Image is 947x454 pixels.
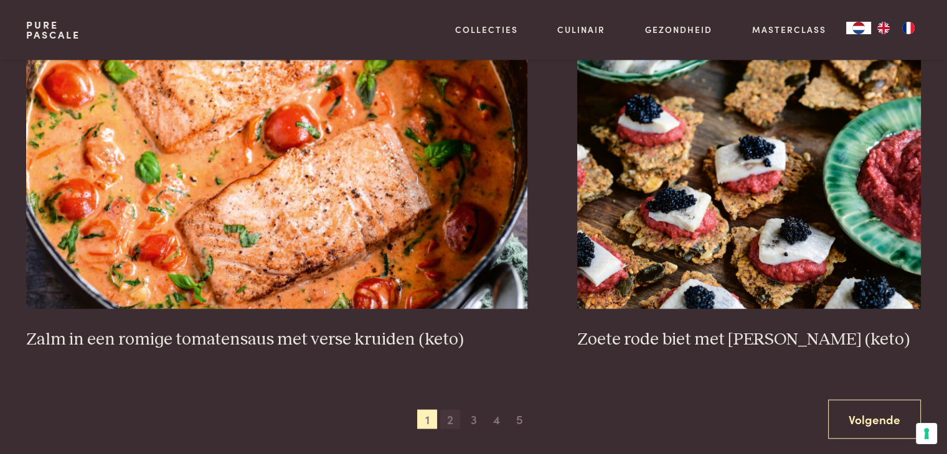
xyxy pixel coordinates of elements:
div: Language [846,22,871,34]
a: PurePascale [26,20,80,40]
a: Masterclass [752,23,826,36]
a: Zoete rode biet met zure haring (keto) Zoete rode biet met [PERSON_NAME] (keto) [577,60,921,350]
span: 1 [417,409,437,429]
ul: Language list [871,22,921,34]
aside: Language selected: Nederlands [846,22,921,34]
a: Volgende [828,399,921,438]
a: Culinair [557,23,605,36]
span: 5 [510,409,530,429]
img: Zalm in een romige tomatensaus met verse kruiden (keto) [26,60,527,308]
h3: Zalm in een romige tomatensaus met verse kruiden (keto) [26,328,527,350]
span: 2 [440,409,460,429]
span: 4 [487,409,507,429]
a: EN [871,22,896,34]
img: Zoete rode biet met zure haring (keto) [577,60,921,308]
a: Gezondheid [645,23,712,36]
h3: Zoete rode biet met [PERSON_NAME] (keto) [577,328,921,350]
a: FR [896,22,921,34]
a: Collecties [455,23,518,36]
a: Zalm in een romige tomatensaus met verse kruiden (keto) Zalm in een romige tomatensaus met verse ... [26,60,527,350]
span: 3 [464,409,484,429]
button: Uw voorkeuren voor toestemming voor trackingtechnologieën [916,423,937,444]
a: NL [846,22,871,34]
